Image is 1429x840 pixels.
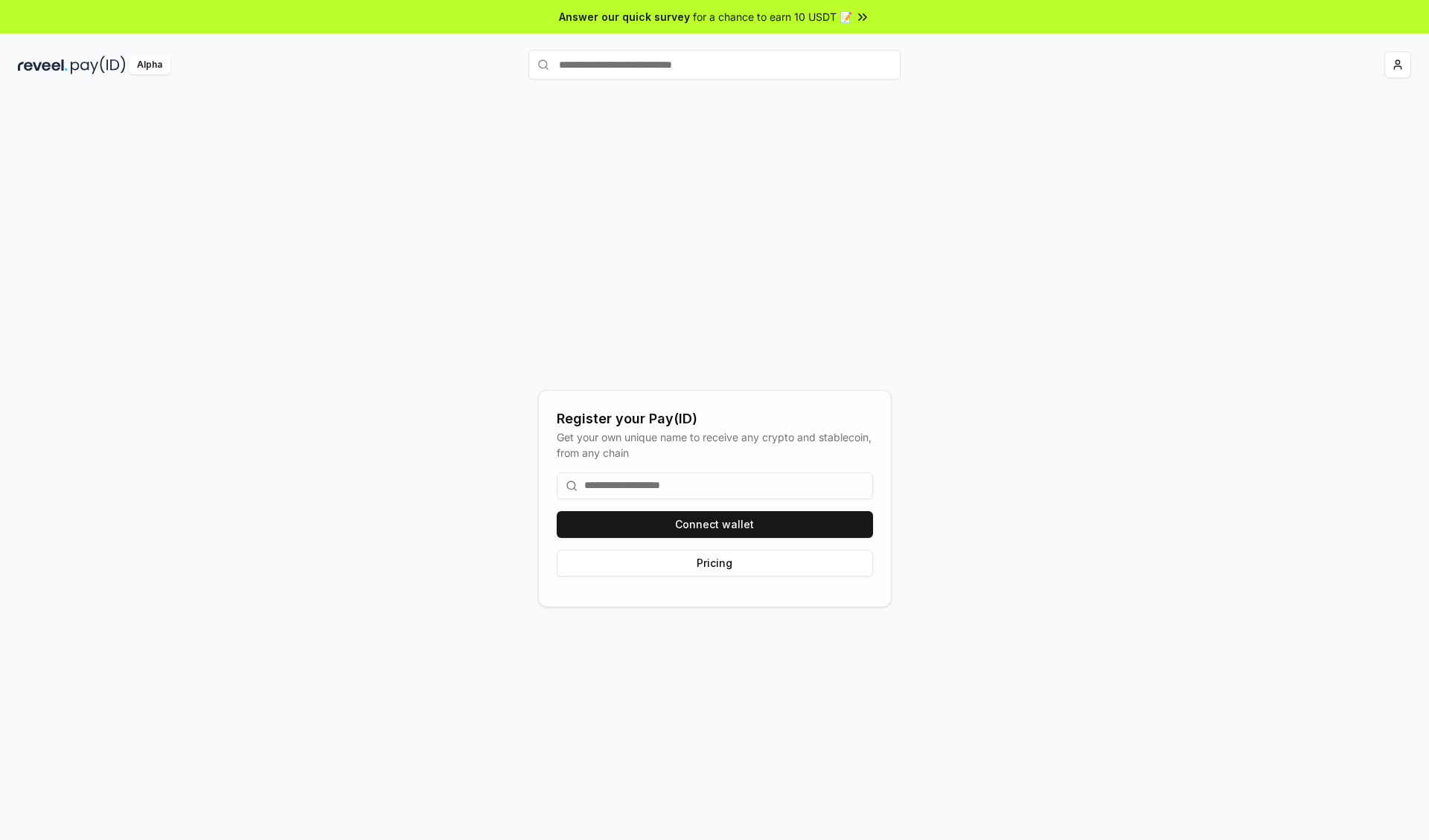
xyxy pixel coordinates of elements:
div: Register your Pay(ID) [557,408,873,429]
span: for a chance to earn 10 USDT 📝 [693,9,852,25]
div: Alpha [129,56,170,74]
span: Answer our quick survey [559,9,690,25]
button: Pricing [557,550,873,577]
img: reveel_dark [18,56,68,74]
img: pay_id [71,56,126,74]
div: Get your own unique name to receive any crypto and stablecoin, from any chain [557,429,873,461]
button: Connect wallet [557,511,873,538]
